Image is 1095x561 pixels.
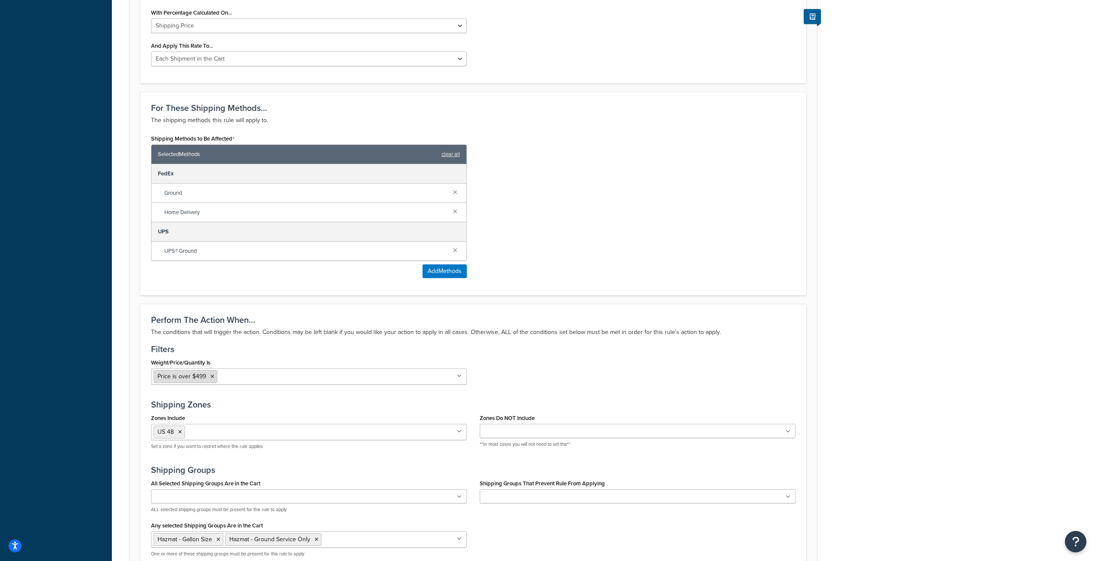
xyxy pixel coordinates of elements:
[151,415,185,421] label: Zones Include
[804,9,821,24] button: Show Help Docs
[151,359,210,366] label: Weight/Price/Quantity Is
[151,43,213,49] label: And Apply This Rate To...
[151,115,796,126] p: The shipping methods this rule will apply to.
[151,506,467,513] p: ALL selected shipping groups must be present for this rule to apply
[151,480,260,487] label: All Selected Shipping Groups Are in the Cart
[164,245,446,257] span: UPS® Ground
[151,522,263,529] label: Any selected Shipping Groups Are in the Cart
[151,103,796,113] h3: For These Shipping Methods...
[164,206,446,218] span: Home Delivery
[151,222,466,242] div: UPS
[151,9,232,16] label: With Percentage Calculated On...
[164,187,446,199] span: Ground
[151,135,234,142] label: Shipping Methods to Be Affected
[158,148,437,160] span: Selected Methods
[151,443,467,450] p: Set a zone if you want to restrict where this rule applies
[480,415,535,421] label: Zones Do NOT Include
[423,264,467,278] button: AddMethods
[229,535,310,544] span: Hazmat - Ground Service Only
[151,327,796,337] p: The conditions that will trigger the action. Conditions may be left blank if you would like your ...
[151,315,796,325] h3: Perform The Action When...
[441,148,460,160] a: clear all
[1065,531,1086,552] button: Open Resource Center
[151,551,467,557] p: One or more of these shipping groups must be present for this rule to apply
[157,372,206,381] span: Price is over $499
[151,465,796,475] h3: Shipping Groups
[151,164,466,184] div: FedEx
[151,344,796,354] h3: Filters
[157,427,174,436] span: US 48
[480,480,605,487] label: Shipping Groups That Prevent Rule From Applying
[151,400,796,409] h3: Shipping Zones
[480,441,796,448] p: **In most cases you will not need to set this**
[157,535,212,544] span: Hazmat - Gallon Size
